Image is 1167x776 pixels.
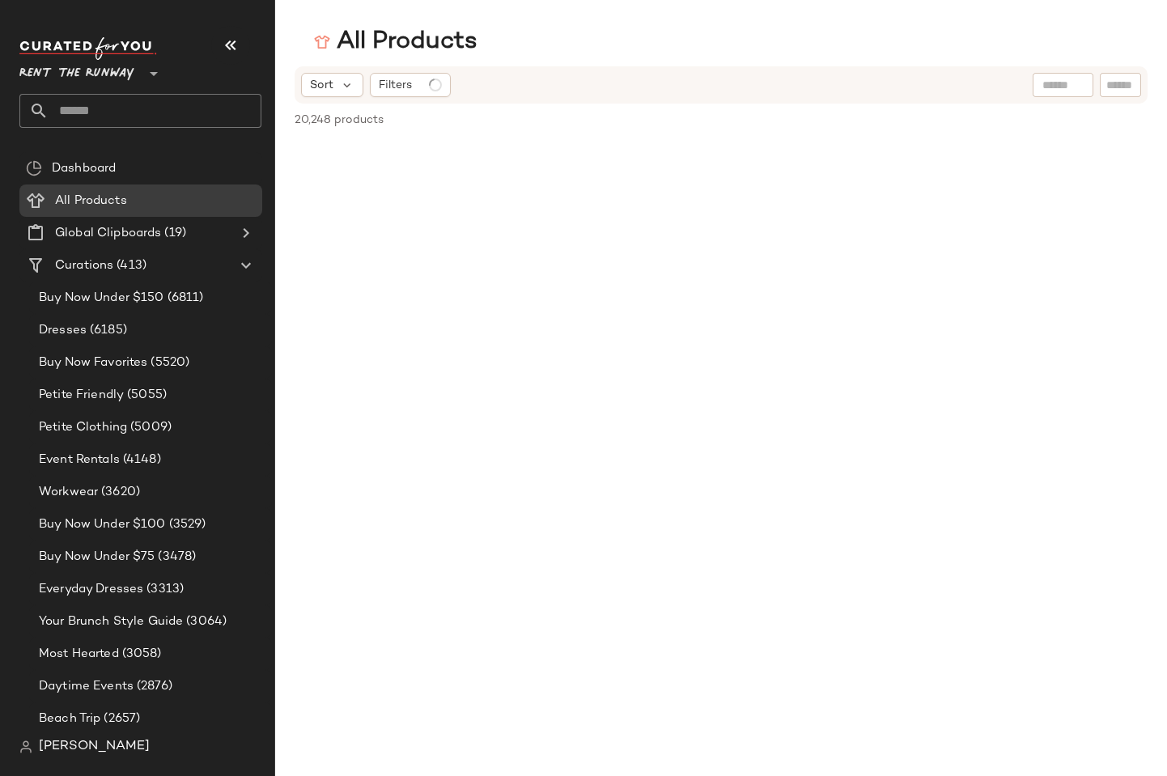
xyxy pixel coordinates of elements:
span: Sort [310,77,333,94]
span: Dresses [39,321,87,340]
img: cfy_white_logo.C9jOOHJF.svg [19,37,157,60]
span: (3058) [119,645,162,664]
span: Beach Trip [39,710,100,728]
span: (3478) [155,548,196,566]
span: Workwear [39,483,98,502]
span: (5055) [124,386,167,405]
span: (3313) [143,580,184,599]
span: [PERSON_NAME] [39,737,150,757]
span: Buy Now Under $150 [39,289,164,307]
span: (5520) [147,354,189,372]
span: (19) [161,224,186,243]
span: All Products [55,192,127,210]
span: Buy Now Under $75 [39,548,155,566]
span: Global Clipboards [55,224,161,243]
span: Petite Friendly [39,386,124,405]
span: (6811) [164,289,204,307]
span: Curations [55,257,113,275]
span: (3529) [166,515,206,534]
span: 20,248 products [295,112,384,129]
span: (4148) [120,451,161,469]
img: svg%3e [19,740,32,753]
span: Buy Now Favorites [39,354,147,372]
span: (3064) [183,613,227,631]
span: (2657) [100,710,140,728]
span: (6185) [87,321,127,340]
span: (413) [113,257,146,275]
img: svg%3e [26,160,42,176]
span: Your Brunch Style Guide [39,613,183,631]
span: Everyday Dresses [39,580,143,599]
span: Buy Now Under $100 [39,515,166,534]
span: Daytime Events [39,677,134,696]
img: svg%3e [314,34,330,50]
span: Rent the Runway [19,55,134,84]
span: (2876) [134,677,172,696]
span: (3620) [98,483,140,502]
span: (5009) [127,418,172,437]
div: All Products [314,26,477,58]
span: Petite Clothing [39,418,127,437]
span: Dashboard [52,159,116,178]
span: Most Hearted [39,645,119,664]
span: Event Rentals [39,451,120,469]
span: Filters [379,77,412,94]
